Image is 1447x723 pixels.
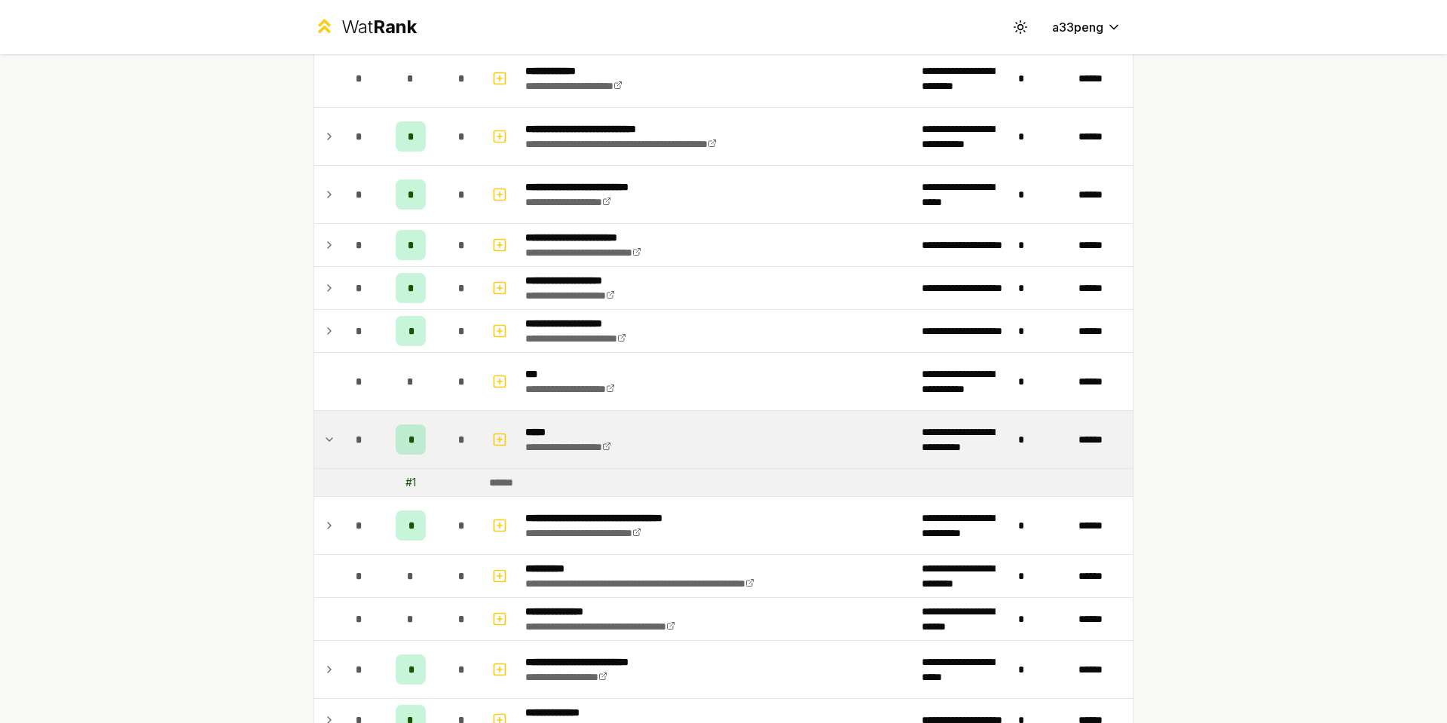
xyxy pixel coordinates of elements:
[405,475,416,490] div: # 1
[314,15,417,39] a: WatRank
[373,16,417,38] span: Rank
[1052,18,1103,36] span: a33peng
[1040,14,1133,41] button: a33peng
[341,15,417,39] div: Wat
